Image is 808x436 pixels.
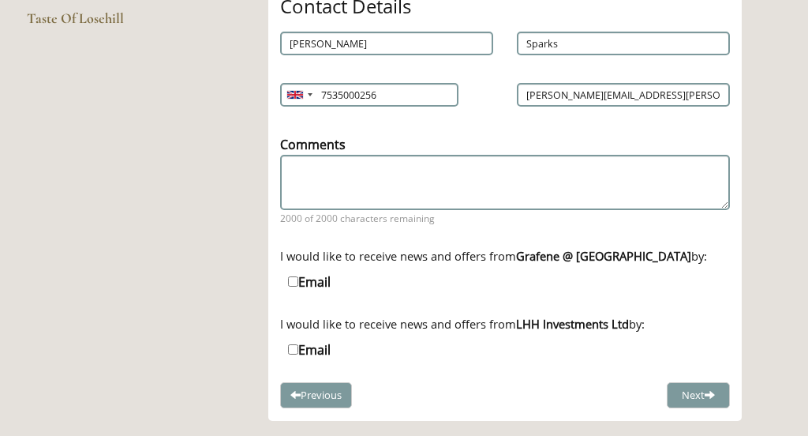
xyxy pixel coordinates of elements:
[288,341,331,359] label: Email
[280,316,730,332] div: I would like to receive news and offers from by:
[27,9,178,38] a: Taste Of Losehill
[517,32,730,55] input: Last Name
[288,273,331,291] label: Email
[516,316,629,332] strong: LHH Investments Ltd
[280,136,346,153] label: Comments
[516,248,691,264] strong: Grafene @ [GEOGRAPHIC_DATA]
[667,382,730,408] button: Next
[288,344,298,355] input: Email
[280,382,352,408] button: Previous
[288,276,298,287] input: Email
[280,212,730,225] span: 2000 of 2000 characters remaining
[280,248,730,264] div: I would like to receive news and offers from by:
[280,83,458,107] input: Mobile Number
[281,84,317,106] div: United Kingdom: +44
[280,32,493,55] input: First Name
[517,83,730,107] input: Email Address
